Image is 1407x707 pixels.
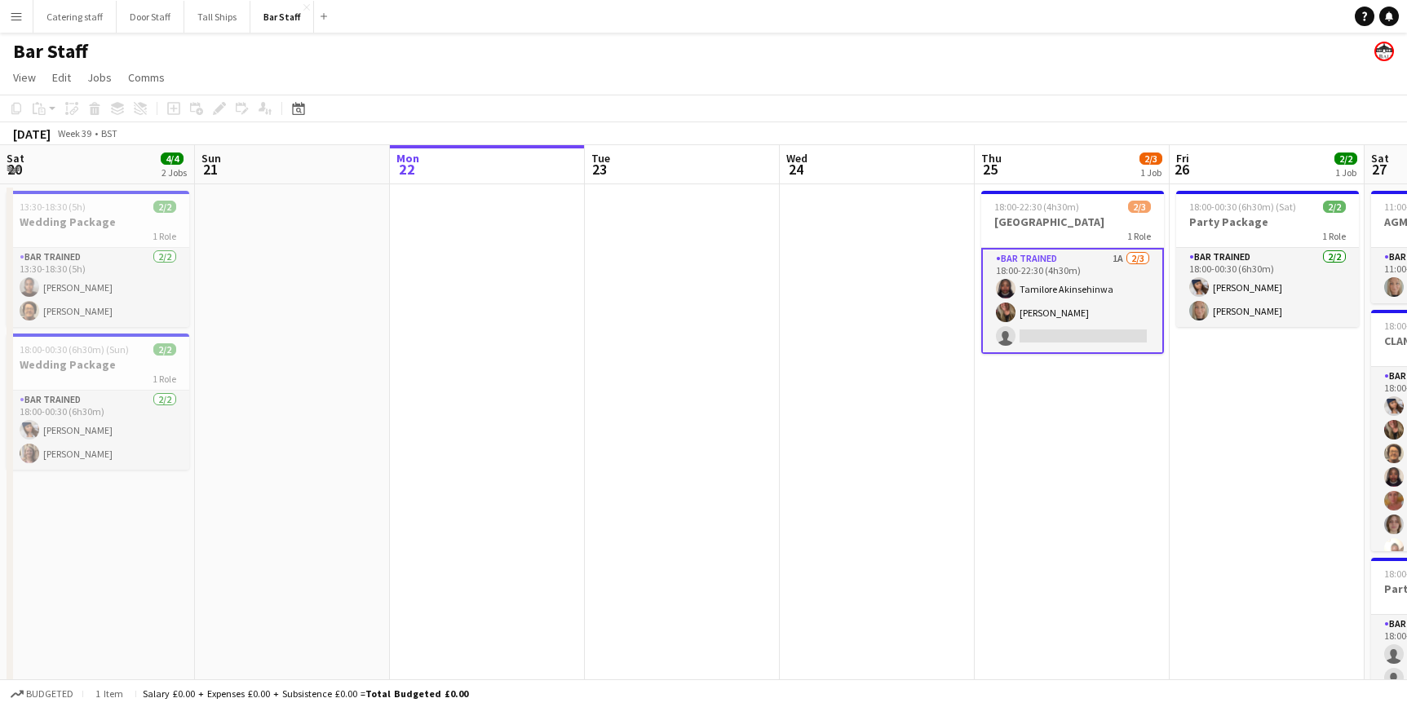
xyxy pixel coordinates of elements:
span: 13:30-18:30 (5h) [20,201,86,213]
span: 18:00-00:30 (6h30m) (Sun) [20,343,129,356]
span: Week 39 [54,127,95,139]
h3: Party Package [1176,214,1359,229]
span: 18:00-00:30 (6h30m) (Sat) [1189,201,1296,213]
div: Salary £0.00 + Expenses £0.00 + Subsistence £0.00 = [143,687,468,700]
span: 2/3 [1139,152,1162,165]
div: 1 Job [1335,166,1356,179]
span: View [13,70,36,85]
a: Comms [122,67,171,88]
span: 2/2 [153,201,176,213]
span: 21 [199,160,221,179]
div: 2 Jobs [161,166,187,179]
h1: Bar Staff [13,39,88,64]
span: 1 Role [1127,230,1151,242]
span: 22 [394,160,419,179]
app-job-card: 18:00-22:30 (4h30m)2/3[GEOGRAPHIC_DATA]1 RoleBar trained1A2/318:00-22:30 (4h30m)Tamilore Akinsehi... [981,191,1164,354]
div: BST [101,127,117,139]
span: Comms [128,70,165,85]
span: Jobs [87,70,112,85]
span: Sat [7,151,24,166]
span: Thu [981,151,1002,166]
button: Door Staff [117,1,184,33]
app-card-role: Bar trained1A2/318:00-22:30 (4h30m)Tamilore Akinsehinwa[PERSON_NAME] [981,248,1164,354]
span: 1 Role [153,230,176,242]
span: 23 [589,160,610,179]
h3: [GEOGRAPHIC_DATA] [981,214,1164,229]
span: 18:00-22:30 (4h30m) [994,201,1079,213]
h3: Wedding Package [7,357,189,372]
span: 27 [1369,160,1389,179]
div: 1 Job [1140,166,1161,179]
app-job-card: 18:00-00:30 (6h30m) (Sat)2/2Party Package1 RoleBar trained2/218:00-00:30 (6h30m)[PERSON_NAME][PER... [1176,191,1359,327]
span: Total Budgeted £0.00 [365,687,468,700]
span: 2/3 [1128,201,1151,213]
app-card-role: Bar trained2/218:00-00:30 (6h30m)[PERSON_NAME][PERSON_NAME] [7,391,189,470]
span: Fri [1176,151,1189,166]
button: Bar Staff [250,1,314,33]
span: 24 [784,160,807,179]
div: [DATE] [13,126,51,142]
a: Jobs [81,67,118,88]
span: 25 [979,160,1002,179]
button: Catering staff [33,1,117,33]
span: 26 [1174,160,1189,179]
span: Sun [201,151,221,166]
h3: Wedding Package [7,214,189,229]
span: Budgeted [26,688,73,700]
span: Tue [591,151,610,166]
span: Mon [396,151,419,166]
span: Wed [786,151,807,166]
span: 1 item [90,687,129,700]
span: 1 Role [1322,230,1346,242]
span: Sat [1371,151,1389,166]
app-card-role: Bar trained2/213:30-18:30 (5h)[PERSON_NAME][PERSON_NAME] [7,248,189,327]
a: View [7,67,42,88]
app-job-card: 13:30-18:30 (5h)2/2Wedding Package1 RoleBar trained2/213:30-18:30 (5h)[PERSON_NAME][PERSON_NAME] [7,191,189,327]
app-job-card: 18:00-00:30 (6h30m) (Sun)2/2Wedding Package1 RoleBar trained2/218:00-00:30 (6h30m)[PERSON_NAME][P... [7,334,189,470]
span: Edit [52,70,71,85]
span: 2/2 [1323,201,1346,213]
span: 1 Role [153,373,176,385]
span: 2/2 [1334,152,1357,165]
a: Edit [46,67,77,88]
app-user-avatar: Beach Ballroom [1374,42,1394,61]
button: Budgeted [8,685,76,703]
app-card-role: Bar trained2/218:00-00:30 (6h30m)[PERSON_NAME][PERSON_NAME] [1176,248,1359,327]
span: 20 [4,160,24,179]
span: 2/2 [153,343,176,356]
span: 4/4 [161,152,184,165]
button: Tall Ships [184,1,250,33]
